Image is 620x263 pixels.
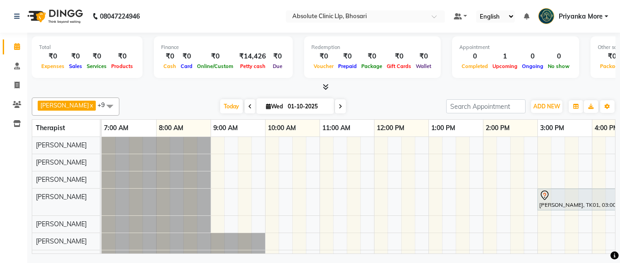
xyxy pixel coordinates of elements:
span: Cash [161,63,178,69]
span: Ongoing [520,63,546,69]
span: Prepaid [336,63,359,69]
div: Redemption [311,44,433,51]
input: Search Appointment [446,99,526,113]
span: Completed [459,63,490,69]
div: ₹0 [311,51,336,62]
div: ₹0 [161,51,178,62]
div: ₹0 [413,51,433,62]
div: ₹0 [39,51,67,62]
span: Due [271,63,285,69]
a: 2:00 PM [483,122,512,135]
span: [PERSON_NAME] [36,237,87,245]
span: Therapist [36,124,65,132]
span: Priyanka More [559,12,603,21]
span: Voucher [311,63,336,69]
div: ₹0 [384,51,413,62]
input: 2025-10-01 [285,100,330,113]
a: 7:00 AM [102,122,131,135]
div: 0 [459,51,490,62]
div: ₹14,426 [236,51,270,62]
span: [PERSON_NAME] [36,158,87,166]
a: 12:00 PM [374,122,407,135]
a: 1:00 PM [429,122,458,135]
div: ₹0 [195,51,236,62]
img: logo [23,4,85,29]
span: Card [178,63,195,69]
div: Appointment [459,44,572,51]
div: ₹0 [359,51,384,62]
div: 1 [490,51,520,62]
span: Petty cash [238,63,268,69]
span: Gift Cards [384,63,413,69]
a: 11:00 AM [320,122,353,135]
div: Total [39,44,135,51]
div: ₹0 [109,51,135,62]
div: ₹0 [84,51,109,62]
div: ₹0 [270,51,285,62]
span: Online/Custom [195,63,236,69]
button: ADD NEW [531,100,562,113]
span: Package [359,63,384,69]
span: Wallet [413,63,433,69]
span: Today [220,99,243,113]
a: x [89,102,93,109]
span: Sales [67,63,84,69]
span: Expenses [39,63,67,69]
span: [PERSON_NAME] [36,141,87,149]
div: ₹0 [178,51,195,62]
span: No show [546,63,572,69]
span: Wed [264,103,285,110]
a: 10:00 AM [266,122,298,135]
span: [PERSON_NAME] [36,220,87,228]
div: 0 [520,51,546,62]
b: 08047224946 [100,4,140,29]
span: +9 [98,101,112,108]
div: ₹0 [67,51,84,62]
span: [PERSON_NAME] [40,102,89,109]
span: Upcoming [490,63,520,69]
a: 8:00 AM [157,122,186,135]
div: ₹0 [336,51,359,62]
span: [PERSON_NAME] [36,175,87,184]
span: ADD NEW [533,103,560,110]
div: Finance [161,44,285,51]
img: Priyanka More [538,8,554,24]
span: [PERSON_NAME] [36,193,87,201]
a: 9:00 AM [211,122,240,135]
span: Products [109,63,135,69]
span: Services [84,63,109,69]
div: 0 [546,51,572,62]
a: 3:00 PM [538,122,566,135]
